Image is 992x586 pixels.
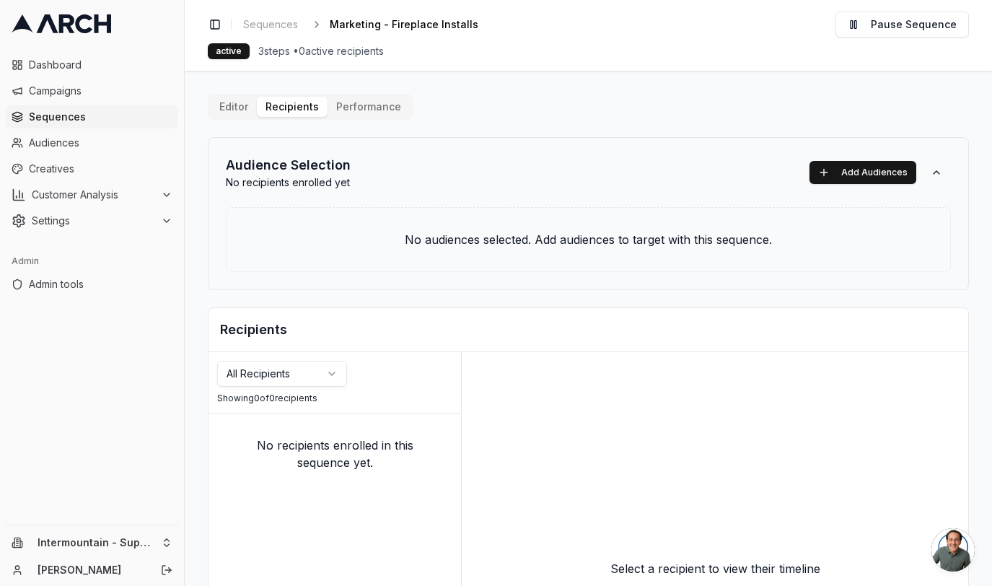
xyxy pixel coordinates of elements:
button: Editor [211,97,257,117]
button: Customer Analysis [6,183,178,206]
p: No recipients enrolled yet [226,175,351,190]
button: Add Audiences [809,161,916,184]
span: Sequences [29,110,172,124]
div: Admin [6,250,178,273]
button: Performance [328,97,410,117]
nav: breadcrumb [237,14,501,35]
a: Dashboard [6,53,178,76]
span: Settings [32,214,155,228]
div: Showing 0 of 0 recipients [217,393,452,404]
span: Creatives [29,162,172,176]
span: Intermountain - Superior Water & Air [38,536,155,549]
span: Marketing - Fireplace Installs [330,17,478,32]
a: Audiences [6,131,178,154]
span: Admin tools [29,277,172,292]
p: No audiences selected. Add audiences to target with this sequence. [250,231,927,248]
span: Customer Analysis [32,188,155,202]
a: Sequences [237,14,304,35]
button: Settings [6,209,178,232]
button: Log out [157,560,177,580]
button: Pause Sequence [835,12,969,38]
a: Creatives [6,157,178,180]
div: active [208,43,250,59]
button: Recipients [257,97,328,117]
h2: Recipients [220,320,957,340]
a: [PERSON_NAME] [38,563,145,577]
button: Intermountain - Superior Water & Air [6,531,178,554]
div: Open chat [931,528,975,572]
a: Campaigns [6,79,178,102]
div: No recipients enrolled in this sequence yet. [209,414,461,494]
a: Sequences [6,105,178,128]
span: Dashboard [29,58,172,72]
span: Campaigns [29,84,172,98]
a: Admin tools [6,273,178,296]
h2: Audience Selection [226,155,351,175]
span: Audiences [29,136,172,150]
span: 3 steps • 0 active recipients [258,44,384,58]
span: Sequences [243,17,298,32]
